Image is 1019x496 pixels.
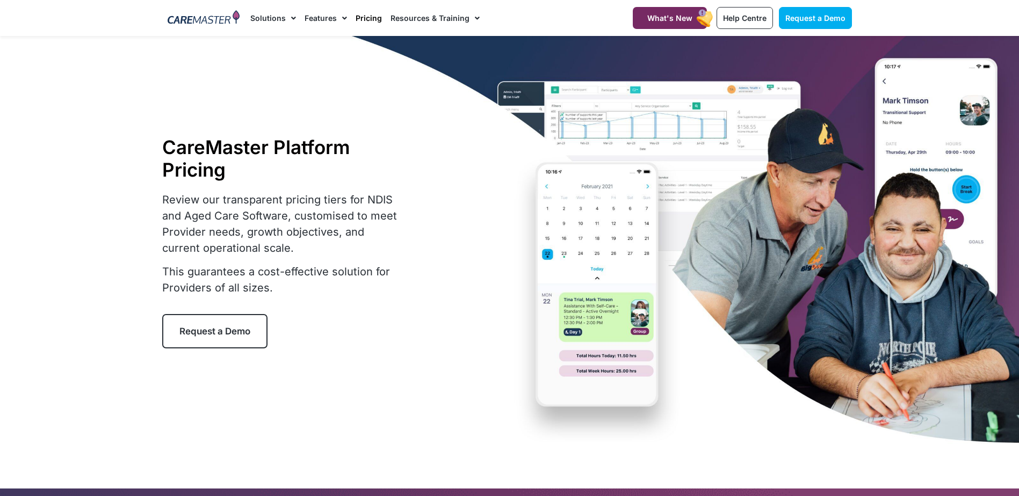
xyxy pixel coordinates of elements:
[785,13,845,23] span: Request a Demo
[179,326,250,337] span: Request a Demo
[162,314,268,348] a: Request a Demo
[162,264,404,296] p: This guarantees a cost-effective solution for Providers of all sizes.
[162,136,404,181] h1: CareMaster Platform Pricing
[168,10,240,26] img: CareMaster Logo
[162,192,404,256] p: Review our transparent pricing tiers for NDIS and Aged Care Software, customised to meet Provider...
[647,13,692,23] span: What's New
[633,7,707,29] a: What's New
[723,13,767,23] span: Help Centre
[717,7,773,29] a: Help Centre
[779,7,852,29] a: Request a Demo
